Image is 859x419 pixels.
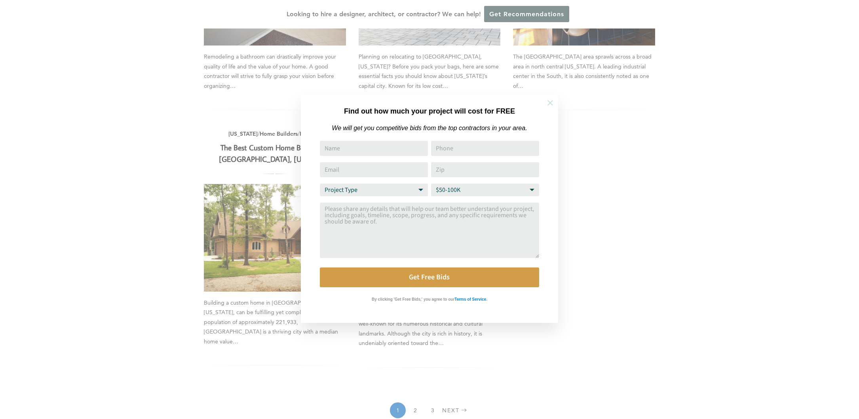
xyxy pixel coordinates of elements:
select: Project Type [320,184,428,196]
iframe: Drift Widget Chat Controller [707,362,849,410]
input: Name [320,141,428,156]
input: Email Address [320,162,428,177]
button: Get Free Bids [320,267,539,287]
a: Terms of Service [454,295,486,302]
strong: By clicking 'Get Free Bids,' you agree to our [372,297,454,301]
button: Close [536,89,564,117]
strong: Find out how much your project will cost for FREE [344,107,515,115]
input: Zip [431,162,539,177]
textarea: Comment or Message [320,203,539,258]
select: Budget Range [431,184,539,196]
strong: . [486,297,487,301]
em: We will get you competitive bids from the top contractors in your area. [332,125,527,131]
input: Phone [431,141,539,156]
strong: Terms of Service [454,297,486,301]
